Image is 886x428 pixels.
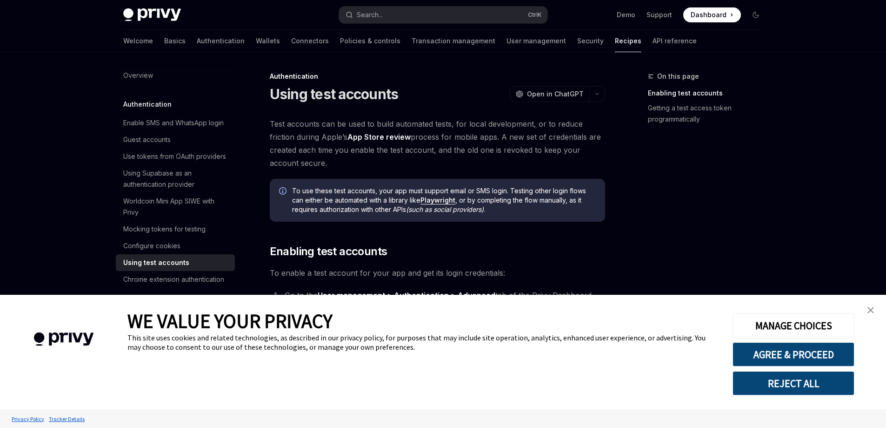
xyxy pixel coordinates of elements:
a: Recipes [615,30,641,52]
em: (such as social providers) [406,205,484,213]
a: Use tokens from OAuth providers [116,148,235,165]
div: Guest accounts [123,134,171,145]
a: Getting a test access token programmatically [648,101,771,127]
strong: User management > Authentication > Advanced [318,291,495,300]
span: To enable a test account for your app and get its login credentials: [270,266,605,279]
span: Ctrl K [528,11,542,19]
button: Toggle dark mode [748,7,763,22]
div: Authentication [270,72,605,81]
a: Demo [617,10,635,20]
a: Support [646,10,672,20]
a: Enabling test accounts [648,86,771,101]
span: WE VALUE YOUR PRIVACY [127,309,333,333]
a: close banner [861,301,880,319]
a: Security [577,30,604,52]
div: Worldcoin Mini App SIWE with Privy [123,196,229,218]
a: Mocking tokens for testing [116,221,235,238]
button: Open search [339,7,547,23]
a: API reference [653,30,697,52]
a: Tracker Details [47,411,87,427]
span: On this page [657,71,699,82]
button: Open in ChatGPT [510,86,589,102]
a: App Store review [347,132,411,142]
a: Welcome [123,30,153,52]
a: Dashboard [683,7,741,22]
span: Dashboard [691,10,726,20]
a: Playwright [420,196,455,204]
div: Using test accounts [123,257,189,268]
img: company logo [14,319,113,360]
div: Overview [123,70,153,81]
a: Chrome extension authentication [116,271,235,288]
a: Privacy Policy [9,411,47,427]
div: Mocking tokens for testing [123,224,206,235]
div: Using Supabase as an authentication provider [123,168,229,190]
div: Use tokens from OAuth providers [123,151,226,162]
span: Enabling test accounts [270,244,387,259]
span: Open in ChatGPT [527,89,584,99]
button: REJECT ALL [733,371,854,395]
a: Using Supabase as an authentication provider [116,165,235,193]
a: Connectors [291,30,329,52]
svg: Info [279,187,288,197]
h5: Authentication [123,99,172,110]
a: Wallets [256,30,280,52]
a: Basics [164,30,186,52]
div: Chrome extension authentication [123,274,224,285]
li: Go to the tab of the Privy Dashboard [282,289,605,302]
div: Enable SMS and WhatsApp login [123,117,224,129]
h1: Using test accounts [270,86,399,102]
a: User management [506,30,566,52]
a: Worldcoin Mini App SIWE with Privy [116,193,235,221]
a: Policies & controls [340,30,400,52]
img: close banner [867,307,874,313]
a: Transaction management [412,30,495,52]
img: dark logo [123,8,181,21]
button: AGREE & PROCEED [733,342,854,367]
div: This site uses cookies and related technologies, as described in our privacy policy, for purposes... [127,333,719,352]
a: Configure cookies [116,238,235,254]
div: Search... [357,9,383,20]
a: Guest accounts [116,131,235,148]
div: Configure cookies [123,240,180,251]
span: Test accounts can be used to build automated tests, for local development, or to reduce friction ... [270,117,605,170]
button: MANAGE CHOICES [733,313,854,338]
a: Overview [116,67,235,84]
span: To use these test accounts, your app must support email or SMS login. Testing other login flows c... [292,186,596,214]
a: Using test accounts [116,254,235,271]
a: Enable SMS and WhatsApp login [116,115,235,131]
a: Authentication [197,30,245,52]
